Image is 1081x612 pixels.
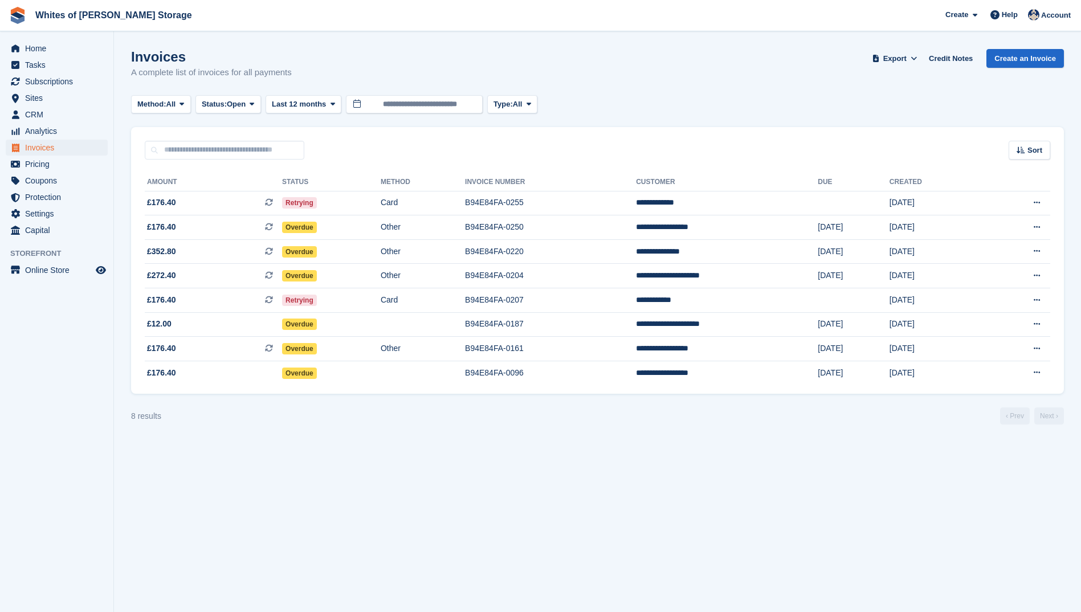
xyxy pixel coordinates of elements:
[890,361,982,385] td: [DATE]
[266,95,341,114] button: Last 12 months
[282,319,317,330] span: Overdue
[381,239,465,264] td: Other
[6,173,108,189] a: menu
[818,215,890,240] td: [DATE]
[945,9,968,21] span: Create
[1028,9,1039,21] img: Wendy
[890,264,982,288] td: [DATE]
[25,123,93,139] span: Analytics
[6,189,108,205] a: menu
[998,407,1066,425] nav: Page
[147,342,176,354] span: £176.40
[282,222,317,233] span: Overdue
[1034,407,1064,425] a: Next
[25,140,93,156] span: Invoices
[227,99,246,110] span: Open
[9,7,26,24] img: stora-icon-8386f47178a22dfd0bd8f6a31ec36ba5ce8667c1dd55bd0f319d3a0aa187defe.svg
[381,173,465,191] th: Method
[890,288,982,313] td: [DATE]
[487,95,537,114] button: Type: All
[513,99,523,110] span: All
[493,99,513,110] span: Type:
[10,248,113,259] span: Storefront
[166,99,176,110] span: All
[272,99,326,110] span: Last 12 months
[282,270,317,281] span: Overdue
[818,361,890,385] td: [DATE]
[1027,145,1042,156] span: Sort
[465,191,636,215] td: B94E84FA-0255
[381,264,465,288] td: Other
[818,173,890,191] th: Due
[147,197,176,209] span: £176.40
[890,312,982,337] td: [DATE]
[145,173,282,191] th: Amount
[282,197,317,209] span: Retrying
[1002,9,1018,21] span: Help
[818,337,890,361] td: [DATE]
[6,123,108,139] a: menu
[883,53,907,64] span: Export
[147,318,172,330] span: £12.00
[25,156,93,172] span: Pricing
[131,95,191,114] button: Method: All
[870,49,920,68] button: Export
[465,288,636,313] td: B94E84FA-0207
[6,57,108,73] a: menu
[94,263,108,277] a: Preview store
[6,107,108,123] a: menu
[31,6,197,25] a: Whites of [PERSON_NAME] Storage
[465,312,636,337] td: B94E84FA-0187
[818,264,890,288] td: [DATE]
[818,239,890,264] td: [DATE]
[6,156,108,172] a: menu
[202,99,227,110] span: Status:
[147,294,176,306] span: £176.40
[282,173,381,191] th: Status
[924,49,977,68] a: Credit Notes
[465,239,636,264] td: B94E84FA-0220
[465,361,636,385] td: B94E84FA-0096
[25,57,93,73] span: Tasks
[6,140,108,156] a: menu
[381,288,465,313] td: Card
[381,215,465,240] td: Other
[282,246,317,258] span: Overdue
[25,74,93,89] span: Subscriptions
[1000,407,1030,425] a: Previous
[890,337,982,361] td: [DATE]
[282,295,317,306] span: Retrying
[131,410,161,422] div: 8 results
[137,99,166,110] span: Method:
[6,74,108,89] a: menu
[6,90,108,106] a: menu
[25,222,93,238] span: Capital
[6,222,108,238] a: menu
[195,95,261,114] button: Status: Open
[25,262,93,278] span: Online Store
[147,221,176,233] span: £176.40
[986,49,1064,68] a: Create an Invoice
[465,264,636,288] td: B94E84FA-0204
[25,189,93,205] span: Protection
[6,206,108,222] a: menu
[25,90,93,106] span: Sites
[1041,10,1071,21] span: Account
[890,239,982,264] td: [DATE]
[25,173,93,189] span: Coupons
[282,343,317,354] span: Overdue
[6,262,108,278] a: menu
[25,40,93,56] span: Home
[381,191,465,215] td: Card
[147,246,176,258] span: £352.80
[282,368,317,379] span: Overdue
[6,40,108,56] a: menu
[147,367,176,379] span: £176.40
[890,215,982,240] td: [DATE]
[131,66,292,79] p: A complete list of invoices for all payments
[890,173,982,191] th: Created
[25,206,93,222] span: Settings
[465,337,636,361] td: B94E84FA-0161
[465,215,636,240] td: B94E84FA-0250
[636,173,818,191] th: Customer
